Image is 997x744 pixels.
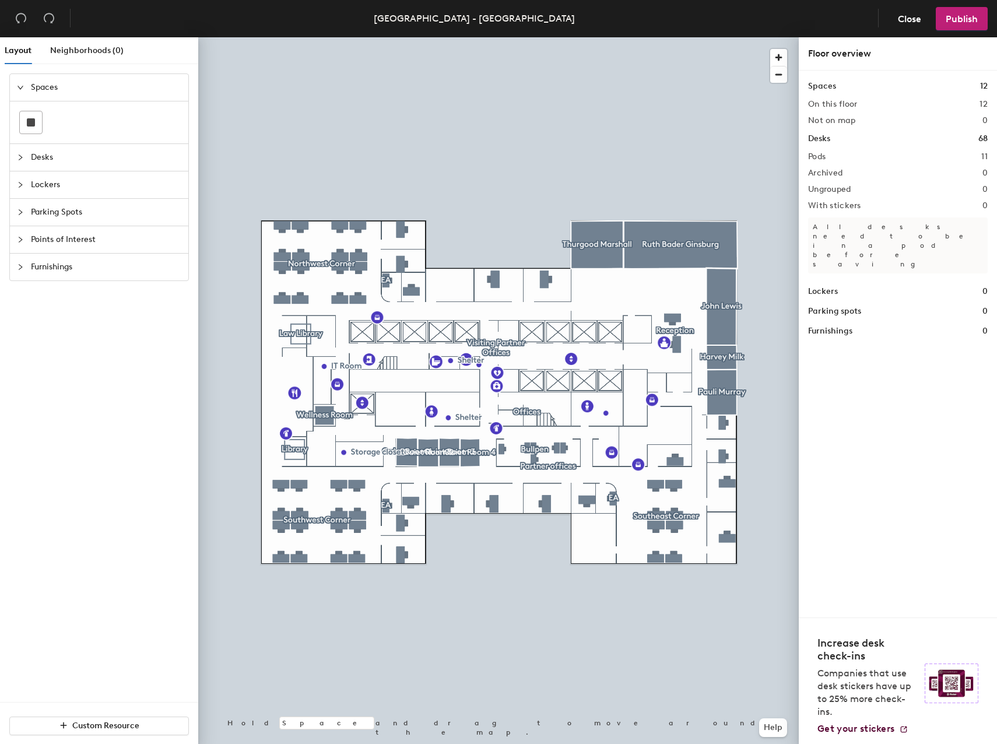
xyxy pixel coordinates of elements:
[808,47,988,61] div: Floor overview
[808,325,852,338] h1: Furnishings
[9,717,189,735] button: Custom Resource
[808,169,842,178] h2: Archived
[946,13,978,24] span: Publish
[808,152,826,162] h2: Pods
[817,723,894,734] span: Get your stickers
[817,723,908,735] a: Get your stickers
[982,325,988,338] h1: 0
[72,721,139,731] span: Custom Resource
[898,13,921,24] span: Close
[982,285,988,298] h1: 0
[808,80,836,93] h1: Spaces
[936,7,988,30] button: Publish
[17,154,24,161] span: collapsed
[980,100,988,109] h2: 12
[17,236,24,243] span: collapsed
[37,7,61,30] button: Redo (⌘ + ⇧ + Z)
[17,181,24,188] span: collapsed
[31,144,181,171] span: Desks
[50,45,124,55] span: Neighborhoods (0)
[808,217,988,273] p: All desks need to be in a pod before saving
[17,264,24,271] span: collapsed
[982,169,988,178] h2: 0
[888,7,931,30] button: Close
[817,667,918,718] p: Companies that use desk stickers have up to 25% more check-ins.
[808,100,858,109] h2: On this floor
[15,12,27,24] span: undo
[17,209,24,216] span: collapsed
[31,74,181,101] span: Spaces
[981,152,988,162] h2: 11
[759,718,787,737] button: Help
[9,7,33,30] button: Undo (⌘ + Z)
[925,664,978,703] img: Sticker logo
[31,171,181,198] span: Lockers
[808,201,861,210] h2: With stickers
[374,11,575,26] div: [GEOGRAPHIC_DATA] - [GEOGRAPHIC_DATA]
[31,254,181,280] span: Furnishings
[808,305,861,318] h1: Parking spots
[808,285,838,298] h1: Lockers
[31,199,181,226] span: Parking Spots
[808,116,855,125] h2: Not on map
[982,116,988,125] h2: 0
[808,132,830,145] h1: Desks
[982,201,988,210] h2: 0
[982,305,988,318] h1: 0
[982,185,988,194] h2: 0
[978,132,988,145] h1: 68
[980,80,988,93] h1: 12
[17,84,24,91] span: expanded
[31,226,181,253] span: Points of Interest
[5,45,31,55] span: Layout
[817,637,918,662] h4: Increase desk check-ins
[808,185,851,194] h2: Ungrouped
